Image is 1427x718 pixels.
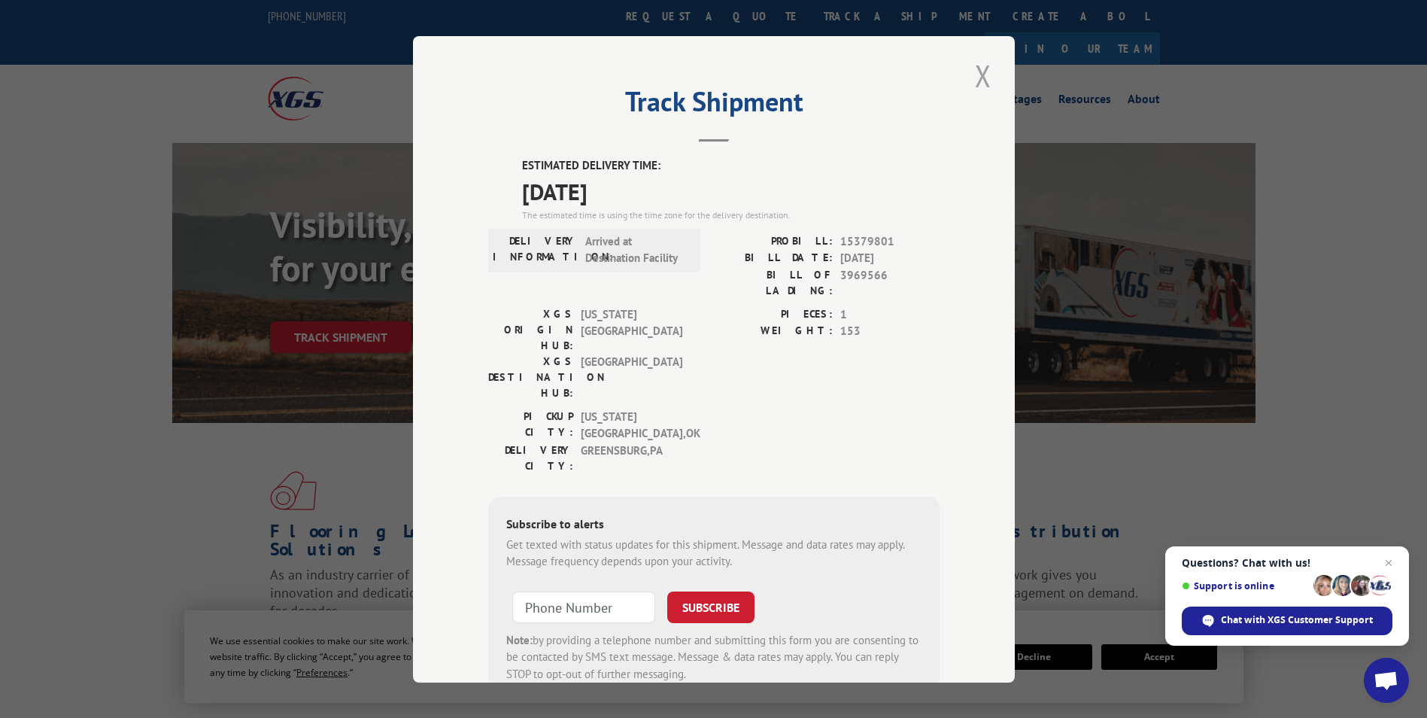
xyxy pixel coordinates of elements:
[840,306,940,323] span: 1
[506,632,533,647] strong: Note:
[840,233,940,250] span: 15379801
[581,408,682,442] span: [US_STATE][GEOGRAPHIC_DATA] , OK
[714,306,833,323] label: PIECES:
[585,233,687,266] span: Arrived at Destination Facility
[714,250,833,267] label: BILL DATE:
[493,233,578,266] label: DELIVERY INFORMATION:
[1364,658,1409,703] a: Open chat
[1221,613,1373,627] span: Chat with XGS Customer Support
[1182,580,1308,592] span: Support is online
[506,514,921,536] div: Subscribe to alerts
[667,591,754,622] button: SUBSCRIBE
[714,233,833,250] label: PROBILL:
[581,306,682,353] span: [US_STATE][GEOGRAPHIC_DATA]
[840,323,940,340] span: 153
[522,157,940,175] label: ESTIMATED DELIVERY TIME:
[1182,607,1392,635] span: Chat with XGS Customer Support
[488,353,573,400] label: XGS DESTINATION HUB:
[840,250,940,267] span: [DATE]
[522,174,940,208] span: [DATE]
[581,442,682,473] span: GREENSBURG , PA
[488,408,573,442] label: PICKUP CITY:
[1182,557,1392,569] span: Questions? Chat with us!
[714,323,833,340] label: WEIGHT:
[522,208,940,221] div: The estimated time is using the time zone for the delivery destination.
[488,306,573,353] label: XGS ORIGIN HUB:
[970,55,996,96] button: Close modal
[488,91,940,120] h2: Track Shipment
[506,536,921,570] div: Get texted with status updates for this shipment. Message and data rates may apply. Message frequ...
[506,631,921,683] div: by providing a telephone number and submitting this form you are consenting to be contacted by SM...
[840,266,940,298] span: 3969566
[488,442,573,473] label: DELIVERY CITY:
[714,266,833,298] label: BILL OF LADING:
[581,353,682,400] span: [GEOGRAPHIC_DATA]
[512,591,655,622] input: Phone Number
